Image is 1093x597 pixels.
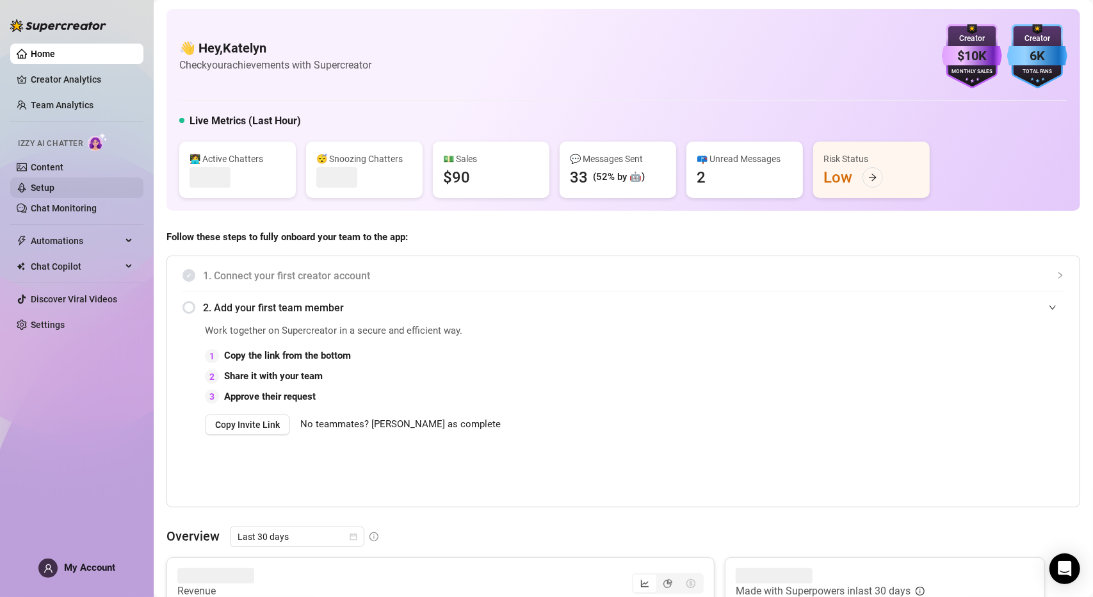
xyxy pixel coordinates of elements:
div: 33 [570,167,588,188]
span: 2. Add your first team member [203,300,1064,316]
div: Total Fans [1007,68,1067,76]
div: 😴 Snoozing Chatters [316,152,412,166]
span: No teammates? [PERSON_NAME] as complete [300,417,501,432]
span: Izzy AI Chatter [18,138,83,150]
img: logo-BBDzfeDw.svg [10,19,106,32]
span: Chat Copilot [31,256,122,277]
div: Creator [1007,33,1067,45]
a: Setup [31,183,54,193]
a: Home [31,49,55,59]
span: info-circle [916,587,925,596]
div: 1 [205,349,219,363]
span: info-circle [369,532,378,541]
span: 1. Connect your first creator account [203,268,1064,284]
a: Team Analytics [31,100,93,110]
div: 2 [205,370,219,384]
div: 👩‍💻 Active Chatters [190,152,286,166]
article: Check your achievements with Supercreator [179,57,371,73]
span: Copy Invite Link [215,420,280,430]
span: Work together on Supercreator in a secure and efficient way. [205,323,776,339]
div: 6K [1007,46,1067,66]
span: collapsed [1057,272,1064,279]
div: Creator [942,33,1002,45]
strong: Follow these steps to fully onboard your team to the app: [166,231,408,243]
div: 💬 Messages Sent [570,152,666,166]
div: Monthly Sales [942,68,1002,76]
div: Risk Status [823,152,919,166]
div: 💵 Sales [443,152,539,166]
span: Automations [31,231,122,251]
a: Content [31,162,63,172]
span: dollar-circle [686,579,695,588]
div: $10K [942,46,1002,66]
button: Copy Invite Link [205,414,290,435]
a: Discover Viral Videos [31,294,117,304]
div: Open Intercom Messenger [1049,553,1080,584]
a: Creator Analytics [31,69,133,90]
strong: Approve their request [224,391,316,402]
div: $90 [443,167,470,188]
span: calendar [350,533,357,541]
div: 2. Add your first team member [182,292,1064,323]
h5: Live Metrics (Last Hour) [190,113,301,129]
img: AI Chatter [88,133,108,151]
img: Chat Copilot [17,262,25,271]
article: Overview [166,527,220,546]
span: My Account [64,562,115,573]
div: segmented control [632,573,704,594]
span: user [44,564,53,573]
span: Last 30 days [238,527,357,546]
span: pie-chart [663,579,672,588]
div: (52% by 🤖) [593,170,645,185]
div: 📪 Unread Messages [697,152,793,166]
span: thunderbolt [17,236,27,246]
iframe: Adding Team Members [808,323,1064,487]
div: 1. Connect your first creator account [182,260,1064,291]
a: Settings [31,320,65,330]
span: arrow-right [868,173,877,182]
strong: Copy the link from the bottom [224,350,351,361]
h4: 👋 Hey, Katelyn [179,39,371,57]
div: 3 [205,389,219,404]
img: purple-badge-B9DA21FR.svg [942,24,1002,88]
strong: Share it with your team [224,370,323,382]
div: 2 [697,167,706,188]
img: blue-badge-DgoSNQY1.svg [1007,24,1067,88]
span: expanded [1049,304,1057,311]
a: Chat Monitoring [31,203,97,213]
span: line-chart [640,579,649,588]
